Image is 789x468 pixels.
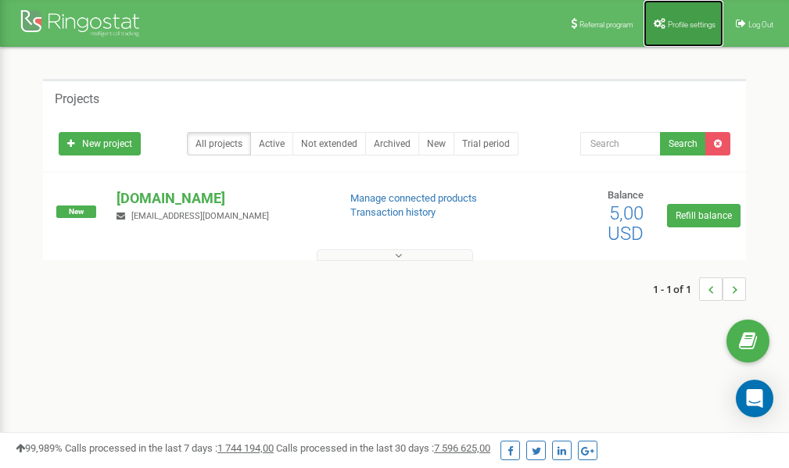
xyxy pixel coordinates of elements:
[365,132,419,155] a: Archived
[276,442,490,454] span: Calls processed in the last 30 days :
[217,442,274,454] u: 1 744 194,00
[350,206,436,218] a: Transaction history
[65,442,274,454] span: Calls processed in the last 7 days :
[579,20,633,29] span: Referral program
[187,132,251,155] a: All projects
[668,20,715,29] span: Profile settings
[608,202,644,245] span: 5,00 USD
[736,380,773,417] div: Open Intercom Messenger
[131,211,269,221] span: [EMAIL_ADDRESS][DOMAIN_NAME]
[660,132,706,155] button: Search
[350,192,477,204] a: Manage connected products
[454,132,518,155] a: Trial period
[16,442,63,454] span: 99,989%
[653,277,699,301] span: 1 - 1 of 1
[55,92,99,106] h5: Projects
[580,132,661,155] input: Search
[250,132,293,155] a: Active
[56,205,96,218] span: New
[748,20,773,29] span: Log Out
[418,132,454,155] a: New
[292,132,366,155] a: Not extended
[434,442,490,454] u: 7 596 625,00
[608,189,644,201] span: Balance
[117,188,325,209] p: [DOMAIN_NAME]
[653,262,746,316] nav: ...
[667,204,741,227] a: Refill balance
[59,132,141,155] a: New project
